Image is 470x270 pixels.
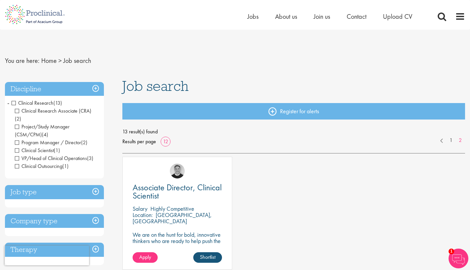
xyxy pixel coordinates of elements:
span: Job search [122,77,189,95]
span: Location: [133,211,153,219]
img: Bo Forsen [170,164,185,178]
span: You are here: [5,56,40,65]
span: Clinical Research Associate (CRA) [15,107,91,122]
span: Clinical Scientist [15,147,54,154]
a: About us [275,12,297,21]
span: (1) [62,163,69,170]
img: Chatbot [449,249,468,268]
span: Salary [133,205,147,212]
a: Jobs [247,12,259,21]
a: 2 [455,137,465,144]
h3: Job type [5,185,104,199]
span: VP/Head of Clinical Operations [15,155,93,162]
p: We are on the hunt for bold, innovative thinkers who are ready to help push the boundaries of sci... [133,231,222,256]
span: (13) [53,99,62,106]
span: Results per page [122,137,156,147]
h3: Therapy [5,243,104,257]
a: 1 [446,137,456,144]
span: Clinical Research [12,99,62,106]
span: Clinical Research [12,99,53,106]
a: Join us [314,12,330,21]
span: 1 [449,249,454,254]
p: Highly Competitive [150,205,194,212]
a: 12 [161,138,171,145]
span: (3) [87,155,93,162]
a: Associate Director, Clinical Scientist [133,183,222,200]
span: (4) [42,131,48,138]
span: Program Manager / Director [15,139,87,146]
span: Clinical Outsourcing [15,163,62,170]
h3: Discipline [5,82,104,96]
a: Upload CV [383,12,412,21]
span: Clinical Outsourcing [15,163,69,170]
iframe: reCAPTCHA [5,246,89,265]
p: [GEOGRAPHIC_DATA], [GEOGRAPHIC_DATA] [133,211,212,225]
span: 13 result(s) found [122,127,465,137]
span: (2) [15,115,21,122]
span: Associate Director, Clinical Scientist [133,182,222,201]
a: Register for alerts [122,103,465,120]
span: Job search [63,56,91,65]
span: Apply [139,254,151,260]
span: (2) [81,139,87,146]
a: Contact [347,12,366,21]
span: Clinical Scientist [15,147,60,154]
span: VP/Head of Clinical Operations [15,155,87,162]
span: - [7,98,9,108]
a: Shortlist [193,252,222,263]
span: > [58,56,62,65]
h3: Company type [5,214,104,228]
span: Program Manager / Director [15,139,81,146]
span: Project/Study Manager (CSM/CPM) [15,123,70,138]
span: Clinical Research Associate (CRA) [15,107,91,114]
a: breadcrumb link [41,56,57,65]
span: (1) [54,147,60,154]
a: Apply [133,252,158,263]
